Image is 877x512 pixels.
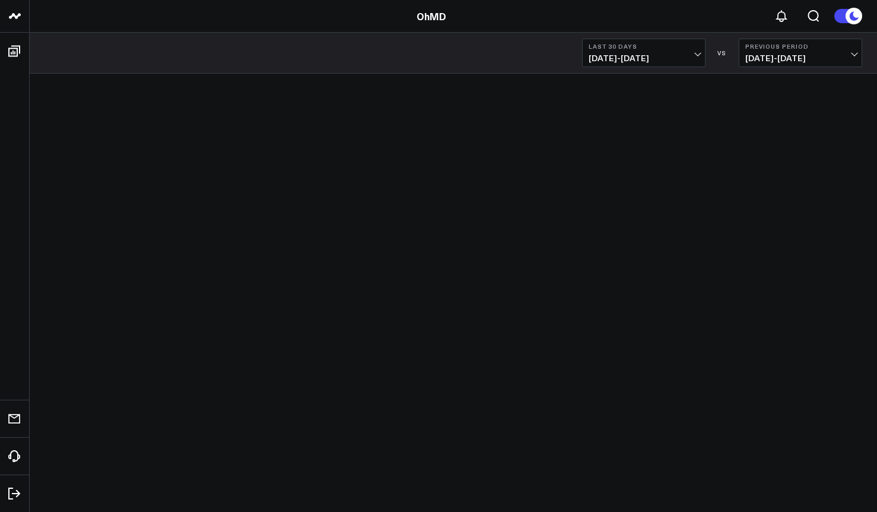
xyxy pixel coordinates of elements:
span: [DATE] - [DATE] [589,53,699,63]
div: VS [711,49,733,56]
button: Previous Period[DATE]-[DATE] [739,39,862,67]
b: Previous Period [745,43,856,50]
b: Last 30 Days [589,43,699,50]
button: Last 30 Days[DATE]-[DATE] [582,39,706,67]
span: [DATE] - [DATE] [745,53,856,63]
a: OhMD [417,10,446,23]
